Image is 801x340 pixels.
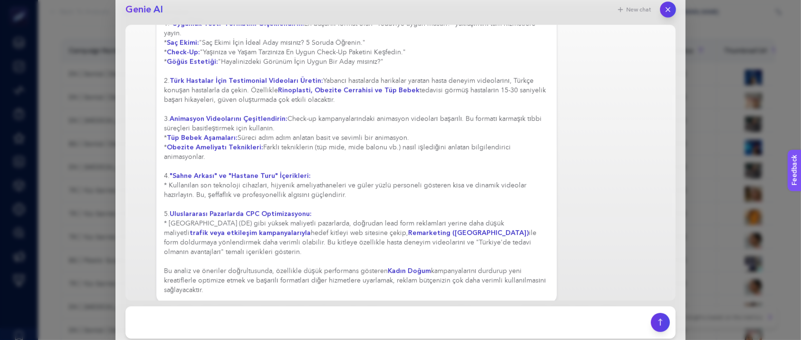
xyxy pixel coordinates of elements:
strong: Check-Up: [167,48,200,57]
strong: trafik veya etkileşim kampanyalarıyla [190,228,311,237]
strong: Kadın Doğum [388,266,431,275]
span: Feedback [6,3,36,10]
h2: Genie AI [125,3,163,16]
strong: Türk Hastalar İçin Testimonial Videoları Üretin: [170,76,323,85]
strong: Uluslararası Pazarlarda CPC Optimizasyonu: [170,209,312,218]
strong: Saç Ekimi: [167,38,199,47]
strong: Remarketing ([GEOGRAPHIC_DATA]) [408,228,529,237]
strong: "Sahne Arkası" ve "Hastane Turu" İçerikleri: [170,171,311,180]
strong: Rinoplasti, Obezite Cerrahisi ve Tüp Bebek [278,86,420,95]
strong: Göğüs Estetiği: [167,57,218,66]
button: New chat [611,3,657,16]
strong: "Uygunluk Testi" Formatını Ölçeklendirin: [170,19,304,28]
strong: Animasyon Videolarını Çeşitlendirin: [170,114,287,123]
strong: Tüp Bebek Aşamaları: [167,133,238,142]
strong: Obezite Ameliyatı Teknikleri: [167,143,263,152]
